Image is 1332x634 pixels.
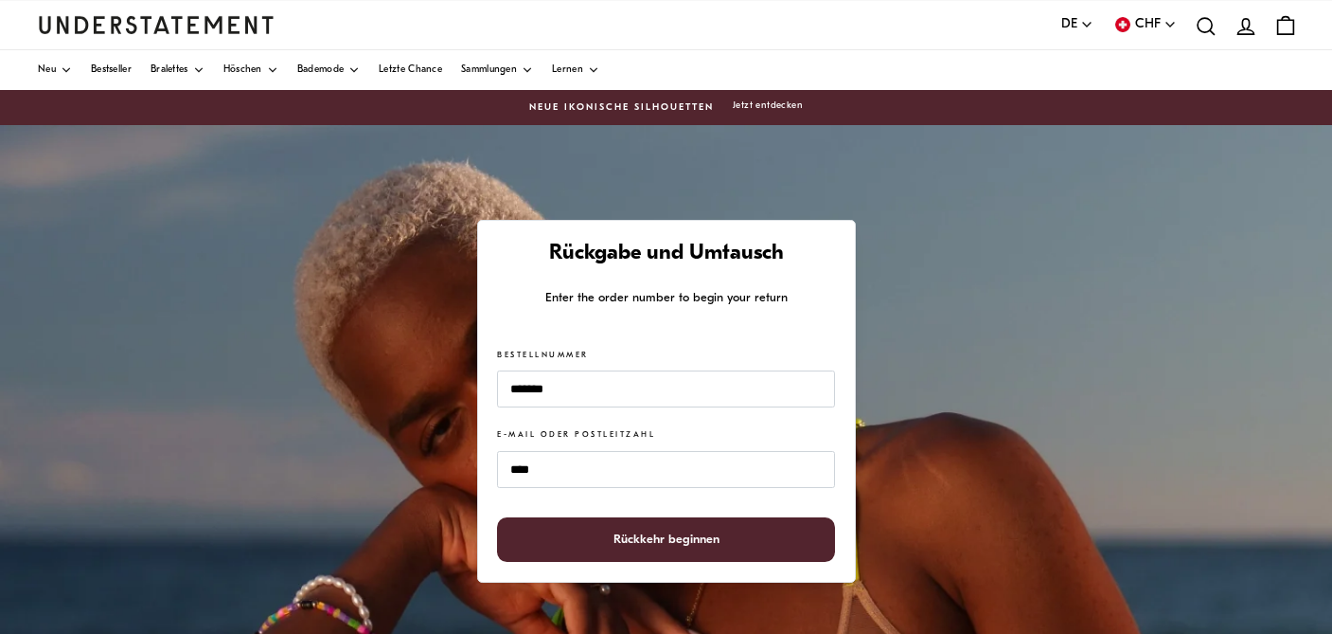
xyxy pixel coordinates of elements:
font: Bralettes [151,64,188,75]
font: Höschen [223,64,262,75]
a: Bralettes [151,50,204,90]
font: Neu [38,64,56,75]
a: Bademode [297,50,360,90]
font: DE [1061,17,1077,31]
a: Neue ikonische SilhouettenJetzt entdecken [38,100,1294,117]
font: Jetzt entdecken [733,100,803,111]
button: Rückkehr beginnen [497,517,834,562]
font: Bestseller [91,64,132,75]
a: Lernen [552,50,599,90]
font: CHF [1135,17,1161,31]
a: Bestseller [91,50,132,90]
font: Rückgabe und Umtausch [549,243,784,264]
font: E-Mail oder Postleitzahl [497,431,655,439]
button: DE [1061,14,1093,36]
font: Lernen [552,64,583,75]
button: CHF [1112,14,1177,36]
a: Letzte Chance [379,50,442,90]
p: Enter the order number to begin your return [497,288,834,308]
font: Sammlungen [461,64,517,75]
a: Höschen [223,50,278,90]
a: Sammlungen [461,50,533,90]
font: Letzte Chance [379,64,442,75]
a: Neu [38,50,72,90]
button: Jetzt entdecken [733,100,803,117]
font: Rückkehr beginnen [613,534,719,546]
font: Bademode [297,64,344,75]
a: Understatement Homepage [38,16,275,33]
font: Neue ikonische Silhouetten [529,102,714,113]
font: Bestellnummer [497,352,588,359]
